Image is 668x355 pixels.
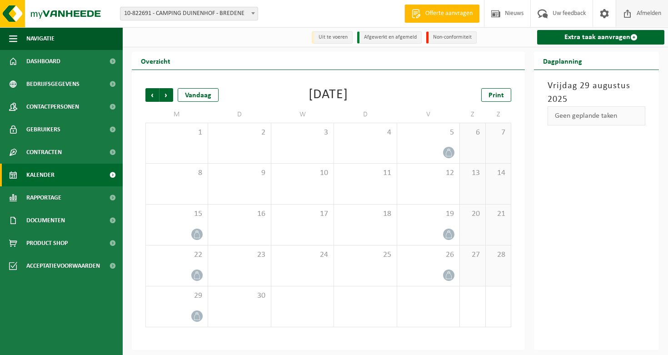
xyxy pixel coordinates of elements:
li: Non-conformiteit [426,31,477,44]
td: D [208,106,271,123]
span: Dashboard [26,50,60,73]
span: Documenten [26,209,65,232]
span: 10 [276,168,329,178]
span: 22 [150,250,203,260]
span: 11 [339,168,392,178]
span: Print [489,92,504,99]
span: Navigatie [26,27,55,50]
span: Volgende [160,88,173,102]
div: Vandaag [178,88,219,102]
span: Gebruikers [26,118,60,141]
td: Z [486,106,511,123]
h3: Vrijdag 29 augustus 2025 [548,79,645,106]
a: Offerte aanvragen [404,5,479,23]
span: 8 [150,168,203,178]
span: 28 [490,250,506,260]
li: Uit te voeren [312,31,353,44]
span: Product Shop [26,232,68,255]
span: 30 [213,291,266,301]
span: Bedrijfsgegevens [26,73,80,95]
div: Geen geplande taken [548,106,645,125]
span: 18 [339,209,392,219]
span: Contactpersonen [26,95,79,118]
span: Acceptatievoorwaarden [26,255,100,277]
span: 20 [464,209,480,219]
span: 14 [490,168,506,178]
span: 29 [150,291,203,301]
span: Kalender [26,164,55,186]
span: 6 [464,128,480,138]
span: 3 [276,128,329,138]
span: 16 [213,209,266,219]
span: 10-822691 - CAMPING DUINENHOF - BREDENE [120,7,258,20]
a: Print [481,88,511,102]
td: W [271,106,334,123]
td: V [397,106,460,123]
td: Z [460,106,485,123]
div: [DATE] [309,88,348,102]
span: 27 [464,250,480,260]
span: 13 [464,168,480,178]
span: 17 [276,209,329,219]
h2: Dagplanning [534,52,591,70]
span: 2 [213,128,266,138]
span: Rapportage [26,186,61,209]
td: M [145,106,208,123]
span: 9 [213,168,266,178]
span: 1 [150,128,203,138]
h2: Overzicht [132,52,179,70]
a: Extra taak aanvragen [537,30,664,45]
td: D [334,106,397,123]
span: 25 [339,250,392,260]
span: 4 [339,128,392,138]
span: 21 [490,209,506,219]
span: 24 [276,250,329,260]
span: 12 [402,168,455,178]
span: Contracten [26,141,62,164]
span: 5 [402,128,455,138]
span: 23 [213,250,266,260]
span: 26 [402,250,455,260]
span: 15 [150,209,203,219]
span: Vorige [145,88,159,102]
li: Afgewerkt en afgemeld [357,31,422,44]
span: Offerte aanvragen [423,9,475,18]
span: 7 [490,128,506,138]
span: 19 [402,209,455,219]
